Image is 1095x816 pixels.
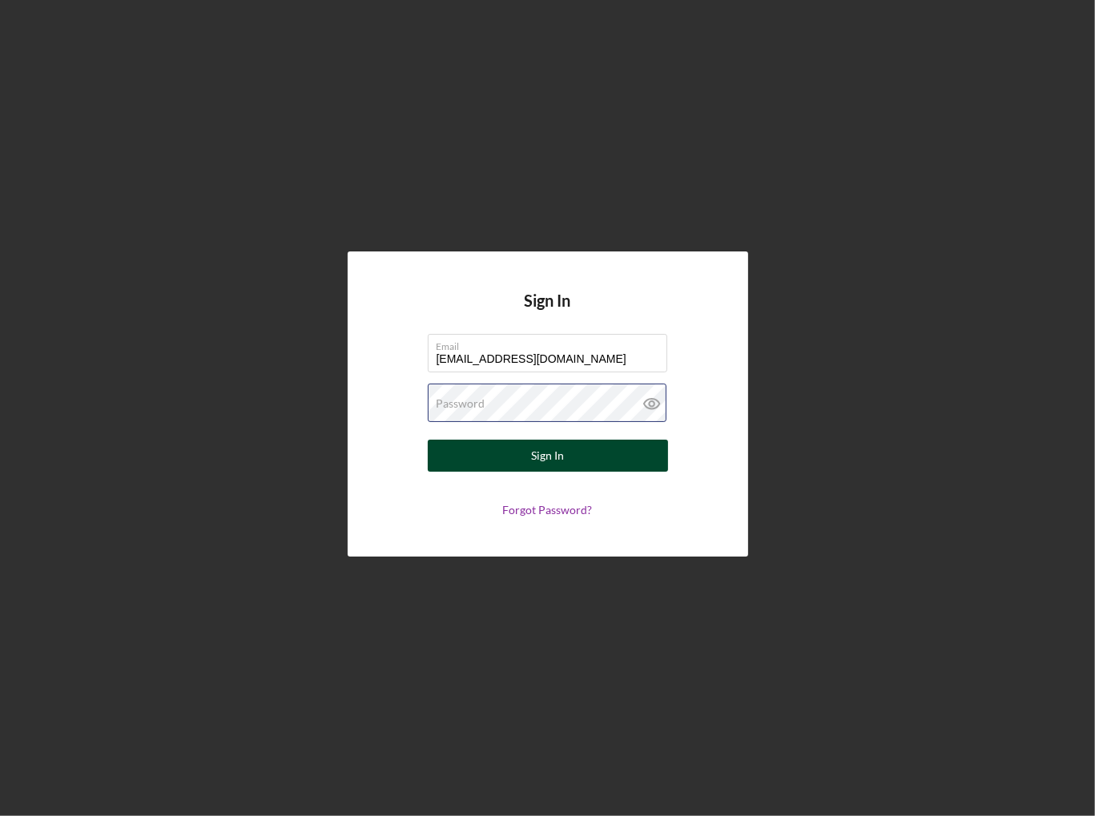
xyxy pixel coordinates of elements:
[437,397,485,410] label: Password
[503,503,593,517] a: Forgot Password?
[437,335,667,352] label: Email
[531,440,564,472] div: Sign In
[525,291,571,334] h4: Sign In
[428,440,668,472] button: Sign In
